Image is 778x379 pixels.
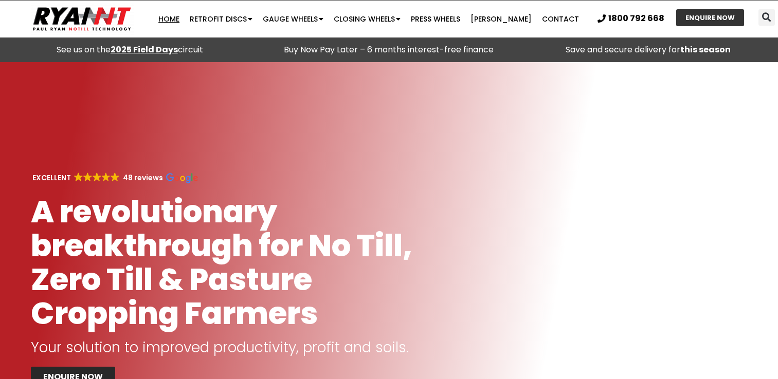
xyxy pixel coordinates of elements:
img: Google [93,173,101,181]
span: ENQUIRE NOW [685,14,735,21]
img: Google [74,173,83,181]
strong: 48 reviews [123,173,163,183]
a: Gauge Wheels [258,9,329,29]
a: EXCELLENT GoogleGoogleGoogleGoogleGoogle 48 reviews Google [31,173,198,183]
img: Google [111,173,119,181]
nav: Menu [151,9,586,29]
img: Google [102,173,111,181]
h1: A revolutionary breakthrough for No Till, Zero Till & Pasture Cropping Farmers [31,195,425,330]
div: See us on the circuit [5,43,254,57]
a: Press Wheels [406,9,465,29]
strong: this season [680,44,731,55]
a: Closing Wheels [329,9,406,29]
p: Save and secure delivery for [524,43,773,57]
a: Retrofit Discs [185,9,258,29]
a: Contact [537,9,584,29]
img: Ryan NT logo [31,3,134,35]
a: Home [153,9,185,29]
div: Search [758,9,775,26]
span: Your solution to improved productivity, profit and soils. [31,337,409,357]
p: Buy Now Pay Later – 6 months interest-free finance [264,43,513,57]
span: 1800 792 668 [608,14,664,23]
a: 1800 792 668 [598,14,664,23]
img: Google [166,173,198,183]
a: [PERSON_NAME] [465,9,537,29]
img: Google [83,173,92,181]
a: 2025 Field Days [111,44,178,55]
a: ENQUIRE NOW [676,9,744,26]
strong: EXCELLENT [32,173,71,183]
